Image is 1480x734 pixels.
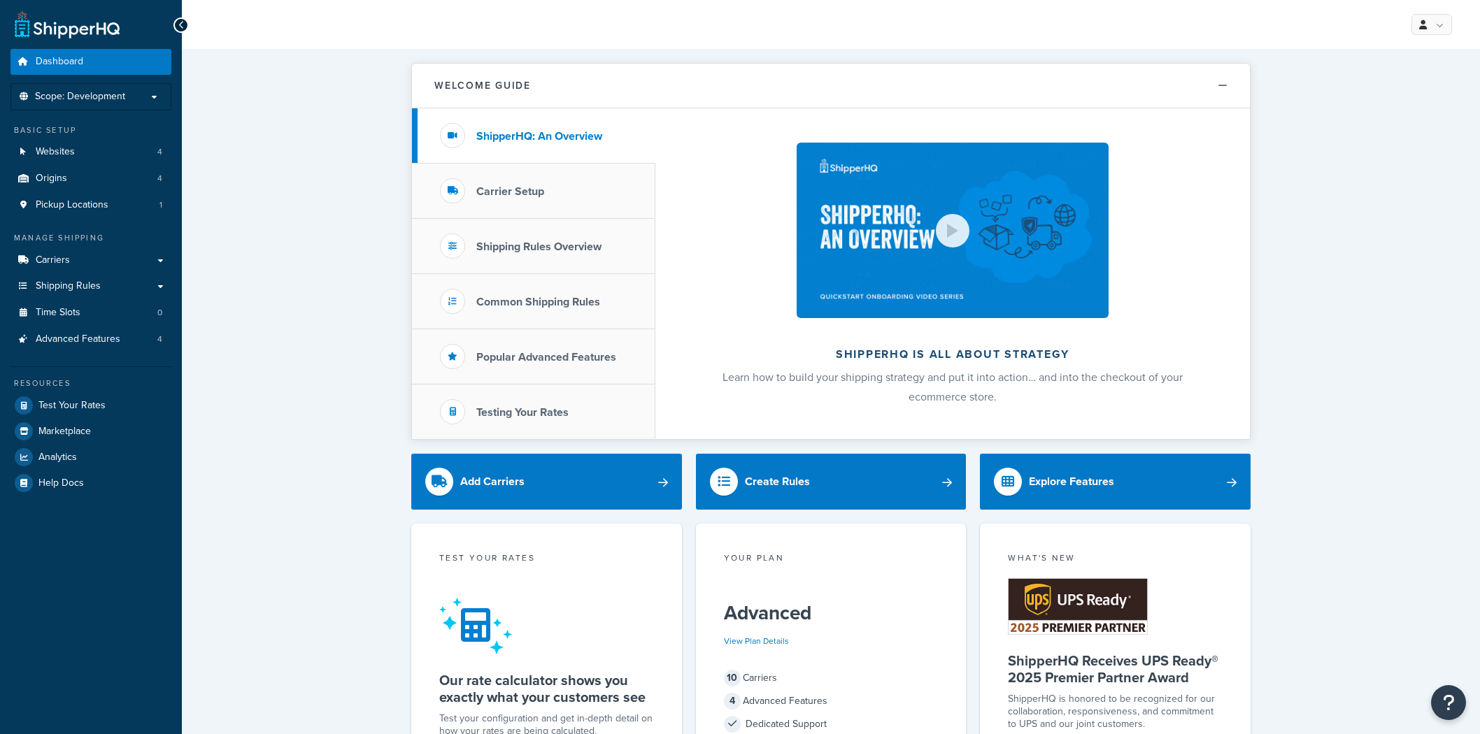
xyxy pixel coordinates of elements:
h3: Popular Advanced Features [476,351,616,364]
span: Analytics [38,452,77,463]
span: Marketplace [38,426,91,438]
li: Advanced Features [10,326,171,352]
h3: Carrier Setup [476,185,544,198]
li: Origins [10,166,171,192]
h3: Shipping Rules Overview [476,240,602,253]
span: Time Slots [36,307,80,319]
a: Dashboard [10,49,171,75]
span: 10 [724,670,741,686]
div: Dedicated Support [724,714,939,734]
span: 4 [157,333,162,345]
div: Explore Features [1029,472,1114,491]
h3: Common Shipping Rules [476,296,600,308]
div: Manage Shipping [10,232,171,244]
a: Marketplace [10,419,171,444]
span: 4 [157,173,162,185]
a: Explore Features [980,454,1251,510]
div: Test your rates [439,552,654,568]
a: Pickup Locations1 [10,192,171,218]
p: ShipperHQ is honored to be recognized for our collaboration, responsiveness, and commitment to UP... [1008,693,1223,731]
h2: ShipperHQ is all about strategy [692,348,1213,361]
a: Test Your Rates [10,393,171,418]
span: Learn how to build your shipping strategy and put it into action… and into the checkout of your e... [723,369,1183,405]
span: Dashboard [36,56,83,68]
span: Shipping Rules [36,280,101,292]
li: Pickup Locations [10,192,171,218]
span: Help Docs [38,477,84,489]
h3: Testing Your Rates [476,406,569,419]
a: View Plan Details [724,635,789,647]
a: Carriers [10,247,171,273]
a: Advanced Features4 [10,326,171,352]
span: Origins [36,173,67,185]
span: 4 [157,146,162,158]
span: 4 [724,693,741,710]
div: Carriers [724,668,939,688]
h3: ShipperHQ: An Overview [476,130,602,143]
div: Resources [10,377,171,389]
span: Test Your Rates [38,400,106,412]
div: What's New [1008,552,1223,568]
a: Analytics [10,445,171,470]
button: Open Resource Center [1431,685,1466,720]
span: Carriers [36,254,70,266]
a: Websites4 [10,139,171,165]
div: Your Plan [724,552,939,568]
span: 1 [159,199,162,211]
a: Create Rules [696,454,967,510]
span: 0 [157,307,162,319]
a: Shipping Rules [10,273,171,299]
img: ShipperHQ is all about strategy [797,143,1109,318]
h5: ShipperHQ Receives UPS Ready® 2025 Premier Partner Award [1008,652,1223,686]
div: Advanced Features [724,691,939,711]
a: Time Slots0 [10,300,171,326]
h2: Welcome Guide [434,80,531,91]
a: Add Carriers [411,454,682,510]
a: Help Docs [10,470,171,496]
span: Pickup Locations [36,199,108,211]
span: Advanced Features [36,333,120,345]
span: Websites [36,146,75,158]
li: Time Slots [10,300,171,326]
div: Create Rules [745,472,810,491]
div: Basic Setup [10,124,171,136]
li: Websites [10,139,171,165]
a: Origins4 [10,166,171,192]
span: Scope: Development [35,91,125,103]
h5: Advanced [724,602,939,624]
button: Welcome Guide [412,64,1250,108]
div: Add Carriers [460,472,525,491]
h5: Our rate calculator shows you exactly what your customers see [439,672,654,705]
